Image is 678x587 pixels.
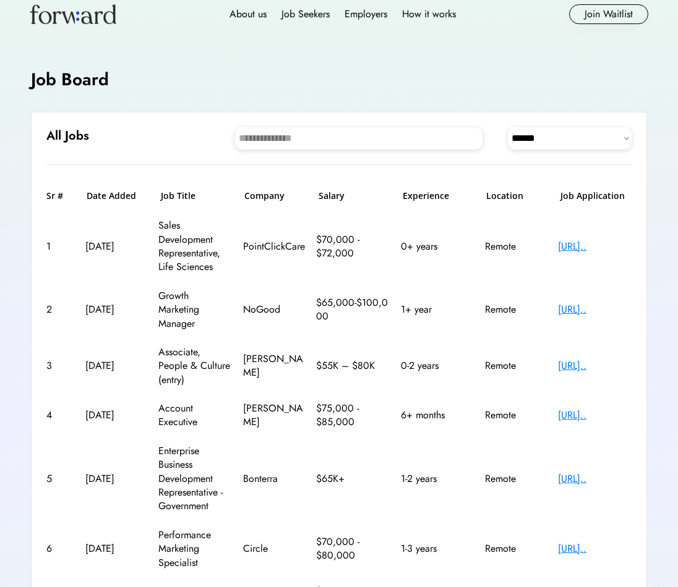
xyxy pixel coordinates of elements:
div: $70,000 - $72,000 [316,233,390,261]
h6: All Jobs [46,127,89,145]
div: 1 [46,240,74,253]
h6: Experience [403,190,474,202]
h6: Salary [319,190,390,202]
h6: Company [244,190,306,202]
div: Remote [485,359,547,373]
div: How it works [402,7,456,22]
div: Remote [485,408,547,422]
div: [URL].. [558,542,632,555]
div: Bonterra [243,472,305,486]
div: $70,000 - $80,000 [316,535,390,563]
div: [DATE] [85,472,147,486]
div: [DATE] [85,359,147,373]
div: 3 [46,359,74,373]
div: About us [230,7,267,22]
h6: Job Application [560,190,632,202]
div: Growth Marketing Manager [158,289,232,331]
div: Remote [485,303,547,316]
div: Associate, People & Culture (entry) [158,345,232,387]
div: [URL].. [558,303,632,316]
img: Forward logo [30,4,116,24]
div: 5 [46,472,74,486]
button: Join Waitlist [569,4,648,24]
div: 2 [46,303,74,316]
div: Account Executive [158,402,232,429]
div: [URL].. [558,408,632,422]
h6: Date Added [87,190,148,202]
h6: Job Title [161,190,195,202]
div: [DATE] [85,240,147,253]
div: Performance Marketing Specialist [158,528,232,570]
div: 6 [46,542,74,555]
div: PointClickCare [243,240,305,253]
div: $75,000 - $85,000 [316,402,390,429]
div: Remote [485,542,547,555]
div: 1+ year [401,303,474,316]
div: $65,000-$100,000 [316,296,390,324]
div: 0-2 years [401,359,474,373]
div: 1-3 years [401,542,474,555]
div: Employers [345,7,387,22]
div: Enterprise Business Development Representative - Government [158,444,232,513]
div: 1-2 years [401,472,474,486]
div: NoGood [243,303,305,316]
div: Remote [485,472,547,486]
div: $65K+ [316,472,390,486]
div: 6+ months [401,408,474,422]
div: [URL].. [558,240,632,253]
div: Job Seekers [281,7,330,22]
h4: Job Board [31,67,109,91]
div: 4 [46,408,74,422]
div: [DATE] [85,542,147,555]
div: [DATE] [85,303,147,316]
div: Sales Development Representative, Life Sciences [158,219,232,274]
div: [URL].. [558,472,632,486]
div: [DATE] [85,408,147,422]
div: [URL].. [558,359,632,373]
h6: Sr # [46,190,74,202]
div: [PERSON_NAME] [243,352,305,380]
div: [PERSON_NAME] [243,402,305,429]
div: Circle [243,542,305,555]
h6: Location [486,190,548,202]
div: Remote [485,240,547,253]
div: $55K – $80K [316,359,390,373]
div: 0+ years [401,240,474,253]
